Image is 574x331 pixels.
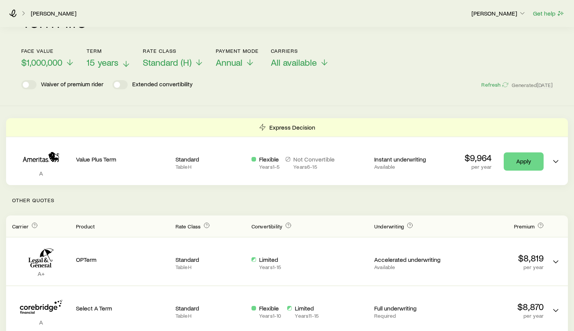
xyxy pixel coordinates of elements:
p: Not Convertible [293,155,335,163]
p: Extended convertibility [132,80,193,89]
span: Underwriting [374,223,404,230]
a: [PERSON_NAME] [30,10,77,17]
h2: Term life [21,11,87,30]
p: $8,870 [450,301,544,312]
p: Flexible [259,155,280,163]
p: Waiver of premium rider [41,80,103,89]
button: [PERSON_NAME] [471,9,527,18]
span: Product [76,223,95,230]
p: per year [465,164,492,170]
p: Years 6 - 15 [293,164,335,170]
p: A [12,318,70,326]
button: CarriersAll available [271,48,329,68]
div: Term quotes [6,118,568,185]
span: Standard (H) [143,57,191,68]
p: Term [87,48,131,54]
p: $8,819 [450,253,544,263]
p: Limited [295,304,319,312]
p: Other Quotes [6,185,568,215]
p: $9,964 [465,152,492,163]
p: Table H [176,313,245,319]
span: Premium [514,223,534,230]
button: Refresh [481,81,508,89]
span: [DATE] [537,82,553,89]
p: OPTerm [76,256,169,263]
p: Required [374,313,444,319]
p: Years 11 - 15 [295,313,319,319]
p: Full underwriting [374,304,444,312]
button: Rate ClassStandard (H) [143,48,204,68]
p: Table H [176,164,245,170]
p: Payment Mode [216,48,259,54]
p: Face value [21,48,74,54]
p: Years 1 - 15 [259,264,281,270]
p: per year [450,313,544,319]
button: Payment ModeAnnual [216,48,259,68]
p: per year [450,264,544,270]
p: Instant underwriting [374,155,444,163]
p: Limited [259,256,281,263]
p: Standard [176,304,245,312]
p: [PERSON_NAME] [471,10,526,17]
p: Carriers [271,48,329,54]
p: Years 1 - 10 [259,313,281,319]
p: Value Plus Term [76,155,169,163]
a: Apply [504,152,544,171]
p: A [12,169,70,177]
p: Years 1 - 5 [259,164,280,170]
span: Rate Class [176,223,201,230]
span: All available [271,57,317,68]
p: Available [374,164,444,170]
span: Generated [512,82,553,89]
button: Term15 years [87,48,131,68]
span: 15 years [87,57,119,68]
p: A+ [12,270,70,277]
button: Face value$1,000,000 [21,48,74,68]
p: Express Decision [269,124,315,131]
span: Convertibility [251,223,282,230]
button: Get help [533,9,565,18]
p: Available [374,264,444,270]
span: $1,000,000 [21,57,62,68]
span: Annual [216,57,242,68]
p: Rate Class [143,48,204,54]
p: Table H [176,264,245,270]
p: Flexible [259,304,281,312]
p: Standard [176,256,245,263]
p: Select A Term [76,304,169,312]
p: Standard [176,155,245,163]
span: Carrier [12,223,28,230]
p: Accelerated underwriting [374,256,444,263]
